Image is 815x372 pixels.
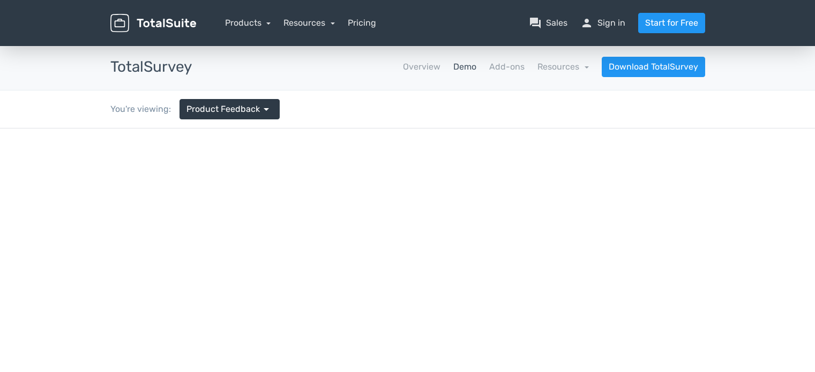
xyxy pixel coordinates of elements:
a: Product Feedback arrow_drop_down [180,99,280,119]
a: Overview [403,60,440,73]
a: Products [225,18,271,28]
a: Resources [283,18,335,28]
span: question_answer [529,17,542,29]
div: You're viewing: [110,103,180,116]
a: Add-ons [489,60,525,73]
a: Resources [537,62,589,72]
span: Product Feedback [186,103,260,116]
a: Pricing [348,17,376,29]
span: arrow_drop_down [260,103,273,116]
a: Demo [453,60,476,73]
a: Download TotalSurvey [602,57,705,77]
span: person [580,17,593,29]
a: Start for Free [638,13,705,33]
a: question_answerSales [529,17,567,29]
img: TotalSuite for WordPress [110,14,196,33]
h3: TotalSurvey [110,59,192,75]
a: personSign in [580,17,625,29]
